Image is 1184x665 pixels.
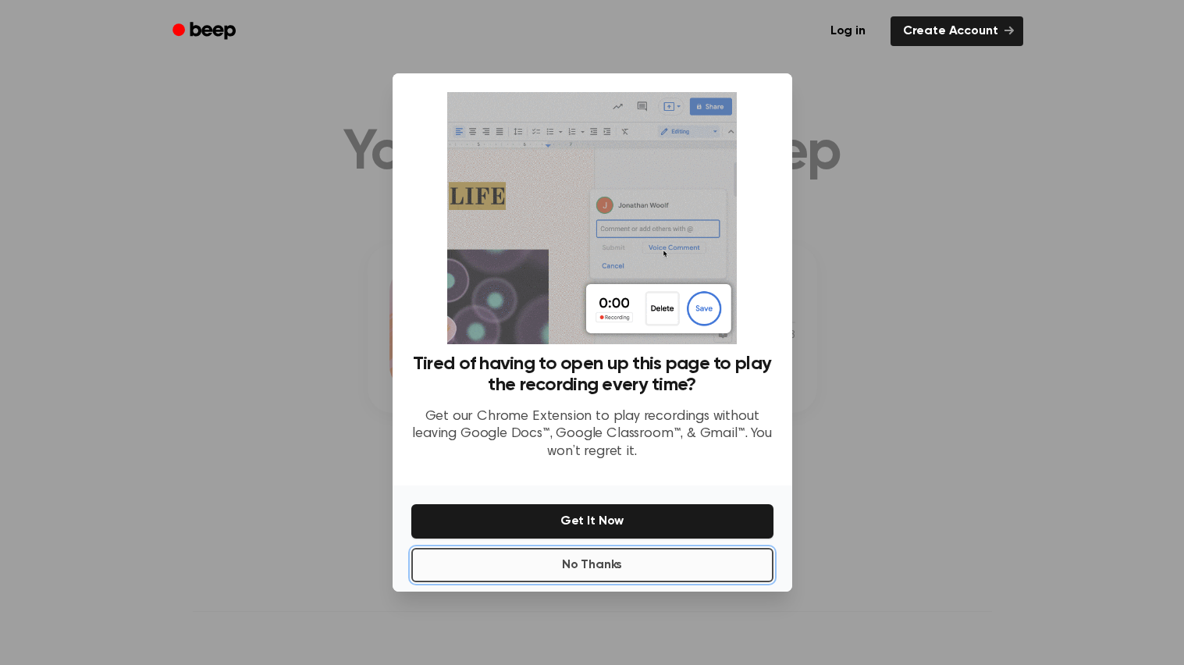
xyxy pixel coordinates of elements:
[411,504,773,539] button: Get It Now
[891,16,1023,46] a: Create Account
[411,408,773,461] p: Get our Chrome Extension to play recordings without leaving Google Docs™, Google Classroom™, & Gm...
[411,354,773,396] h3: Tired of having to open up this page to play the recording every time?
[162,16,250,47] a: Beep
[447,92,737,344] img: Beep extension in action
[411,548,773,582] button: No Thanks
[815,13,881,49] a: Log in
